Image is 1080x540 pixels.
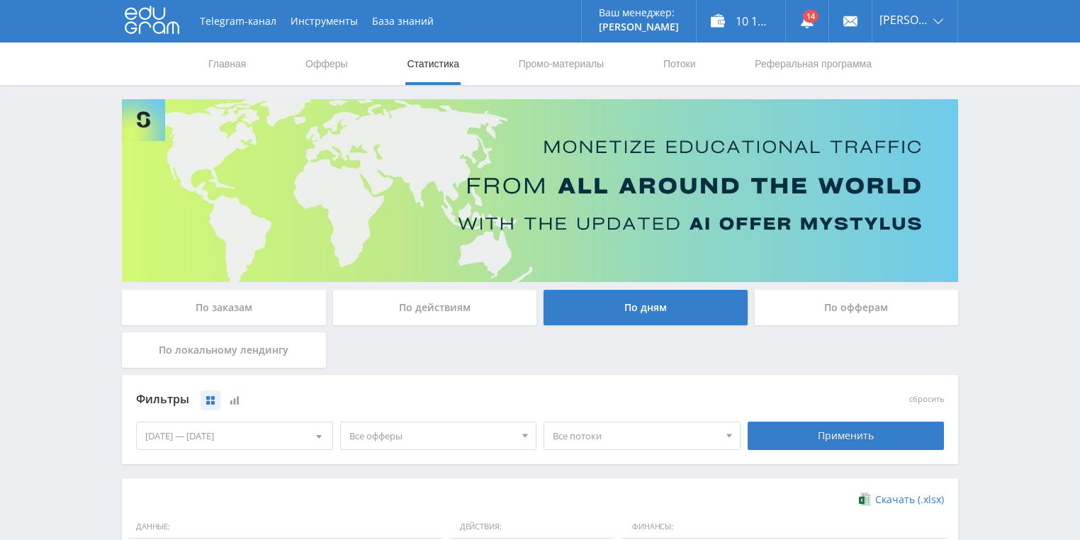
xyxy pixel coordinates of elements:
[349,422,515,449] span: Все офферы
[122,99,958,282] img: Banner
[405,43,461,85] a: Статистика
[449,515,614,539] span: Действия:
[875,494,944,505] span: Скачать (.xlsx)
[553,422,719,449] span: Все потоки
[137,422,332,449] div: [DATE] — [DATE]
[122,332,326,368] div: По локальному лендингу
[129,515,442,539] span: Данные:
[207,43,247,85] a: Главная
[662,43,697,85] a: Потоки
[599,21,679,33] p: [PERSON_NAME]
[122,290,326,325] div: По заказам
[599,7,679,18] p: Ваш менеджер:
[136,389,741,410] div: Фильтры
[755,290,959,325] div: По офферам
[859,492,871,506] img: xlsx
[748,422,945,450] div: Применить
[517,43,605,85] a: Промо-материалы
[753,43,873,85] a: Реферальная программа
[909,395,944,404] button: сбросить
[333,290,537,325] div: По действиям
[544,290,748,325] div: По дням
[304,43,349,85] a: Офферы
[879,14,929,26] span: [PERSON_NAME]
[621,515,947,539] span: Финансы:
[859,493,944,507] a: Скачать (.xlsx)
